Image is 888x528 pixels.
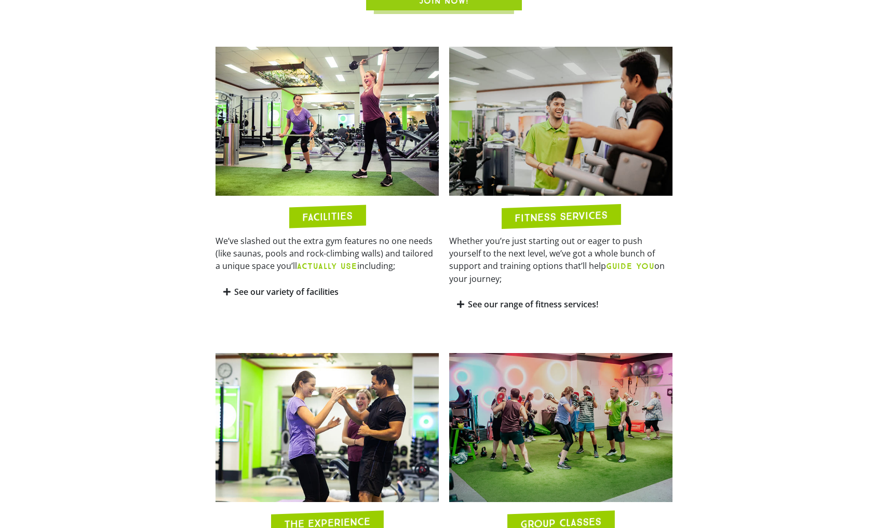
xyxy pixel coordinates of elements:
[216,235,439,273] p: We’ve slashed out the extra gym features no one needs (like saunas, pools and rock-climbing walls...
[234,286,339,297] a: See our variety of facilities
[515,209,608,223] h2: FITNESS SERVICES
[449,235,672,285] p: Whether you’re just starting out or eager to push yourself to the next level, we’ve got a whole b...
[449,292,672,317] div: See our range of fitness services!
[216,280,439,304] div: See our variety of facilities
[297,261,357,271] b: ACTUALLY USE
[468,299,598,310] a: See our range of fitness services!
[606,261,654,271] b: GUIDE YOU
[302,210,353,222] h2: FACILITIES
